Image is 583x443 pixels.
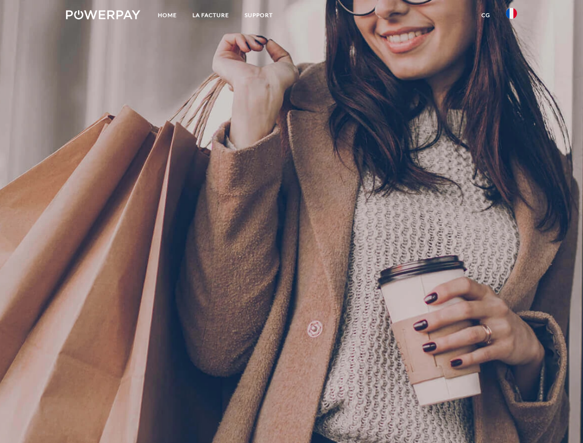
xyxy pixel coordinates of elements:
[185,7,237,24] a: LA FACTURE
[474,7,498,24] a: CG
[506,8,517,19] img: fr
[237,7,281,24] a: Support
[66,10,140,19] img: logo-powerpay-white.svg
[150,7,185,24] a: Home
